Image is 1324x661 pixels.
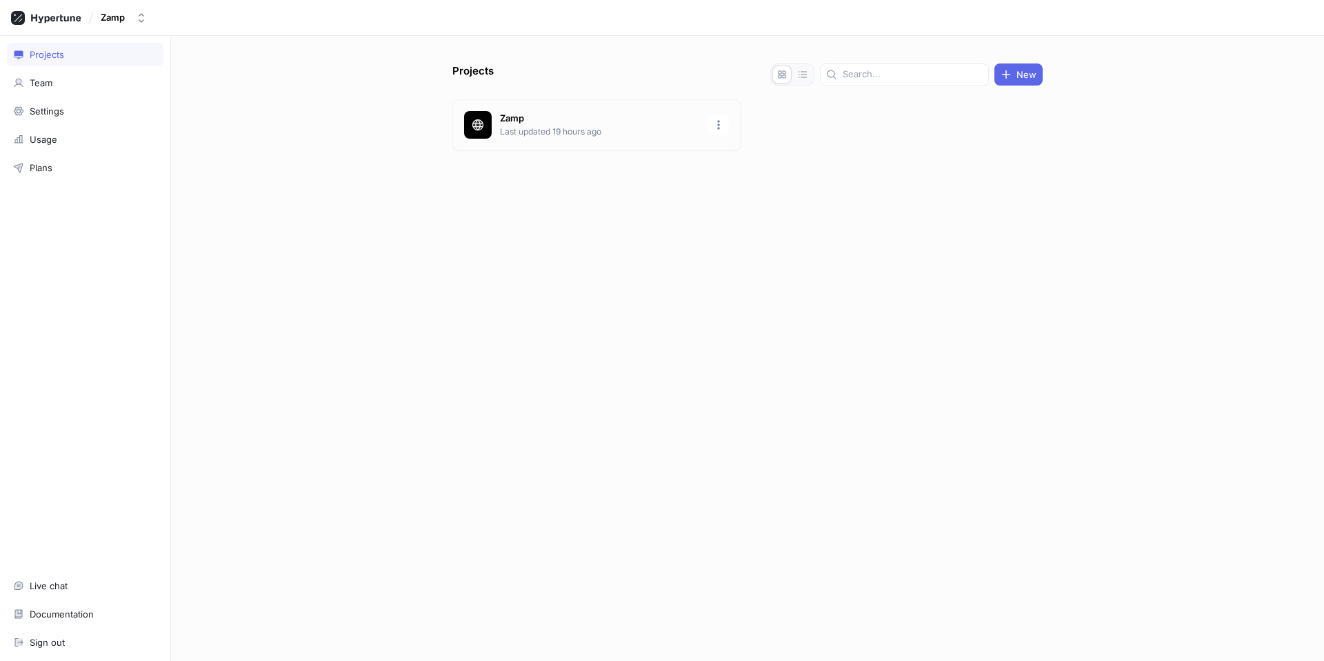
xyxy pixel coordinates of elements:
[7,156,163,179] a: Plans
[30,77,52,88] div: Team
[30,162,52,173] div: Plans
[101,12,125,23] div: Zamp
[452,63,494,86] p: Projects
[7,128,163,151] a: Usage
[30,134,57,145] div: Usage
[30,580,68,591] div: Live chat
[30,106,64,117] div: Settings
[500,112,700,126] p: Zamp
[1016,70,1036,79] span: New
[30,637,65,648] div: Sign out
[843,68,983,81] input: Search...
[7,602,163,626] a: Documentation
[500,126,700,138] p: Last updated 19 hours ago
[95,6,152,29] button: Zamp
[7,43,163,66] a: Projects
[7,71,163,95] a: Team
[994,63,1043,86] button: New
[30,49,64,60] div: Projects
[7,99,163,123] a: Settings
[30,609,94,620] div: Documentation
